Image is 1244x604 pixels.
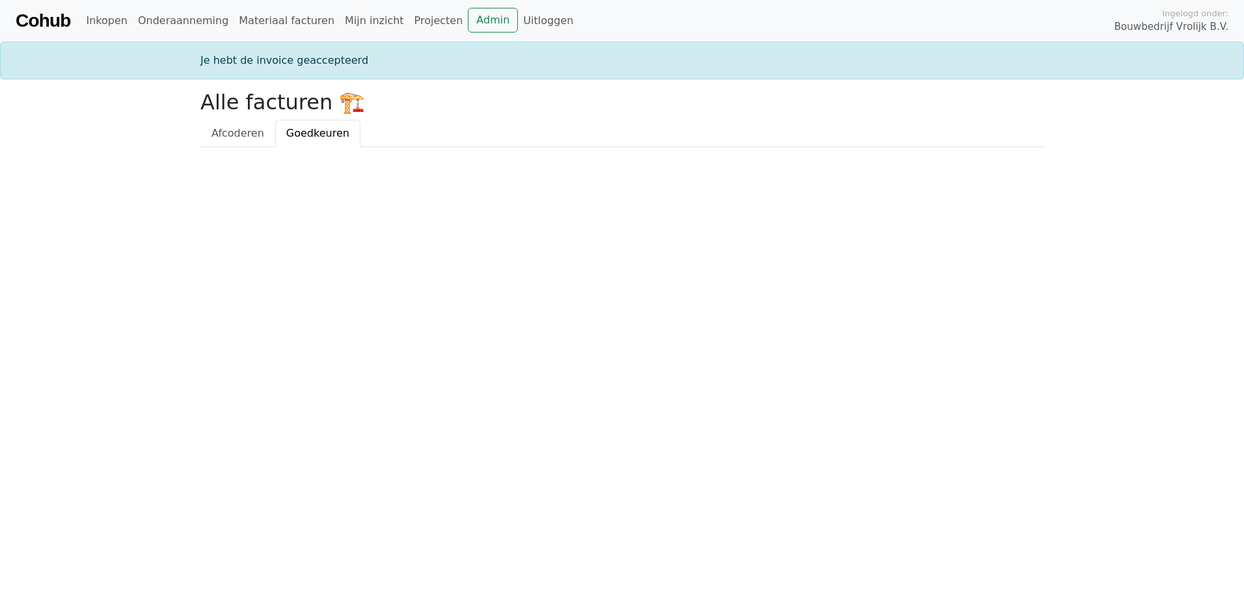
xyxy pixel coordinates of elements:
[286,127,349,139] span: Goedkeuren
[193,53,1051,68] div: Je hebt de invoice geaccepteerd
[133,8,234,34] a: Onderaanneming
[1114,20,1228,34] span: Bouwbedrijf Vrolijk B.V.
[200,120,275,147] a: Afcoderen
[1162,7,1228,20] span: Ingelogd onder:
[340,8,409,34] a: Mijn inzicht
[81,8,132,34] a: Inkopen
[234,8,340,34] a: Materiaal facturen
[200,90,1044,115] h2: Alle facturen 🏗️
[16,5,70,36] a: Cohub
[275,120,360,147] a: Goedkeuren
[518,8,578,34] a: Uitloggen
[409,8,468,34] a: Projecten
[211,127,264,139] span: Afcoderen
[468,8,518,33] a: Admin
